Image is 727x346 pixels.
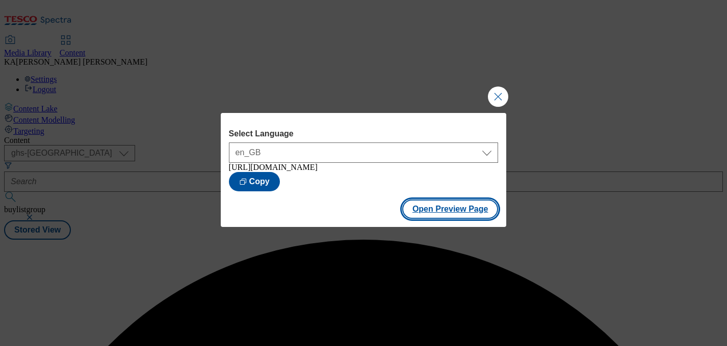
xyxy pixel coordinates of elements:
button: Copy [229,172,280,191]
button: Open Preview Page [402,199,499,219]
div: [URL][DOMAIN_NAME] [229,163,499,172]
div: Modal [221,113,507,227]
label: Select Language [229,129,499,138]
button: Close Modal [488,86,508,107]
